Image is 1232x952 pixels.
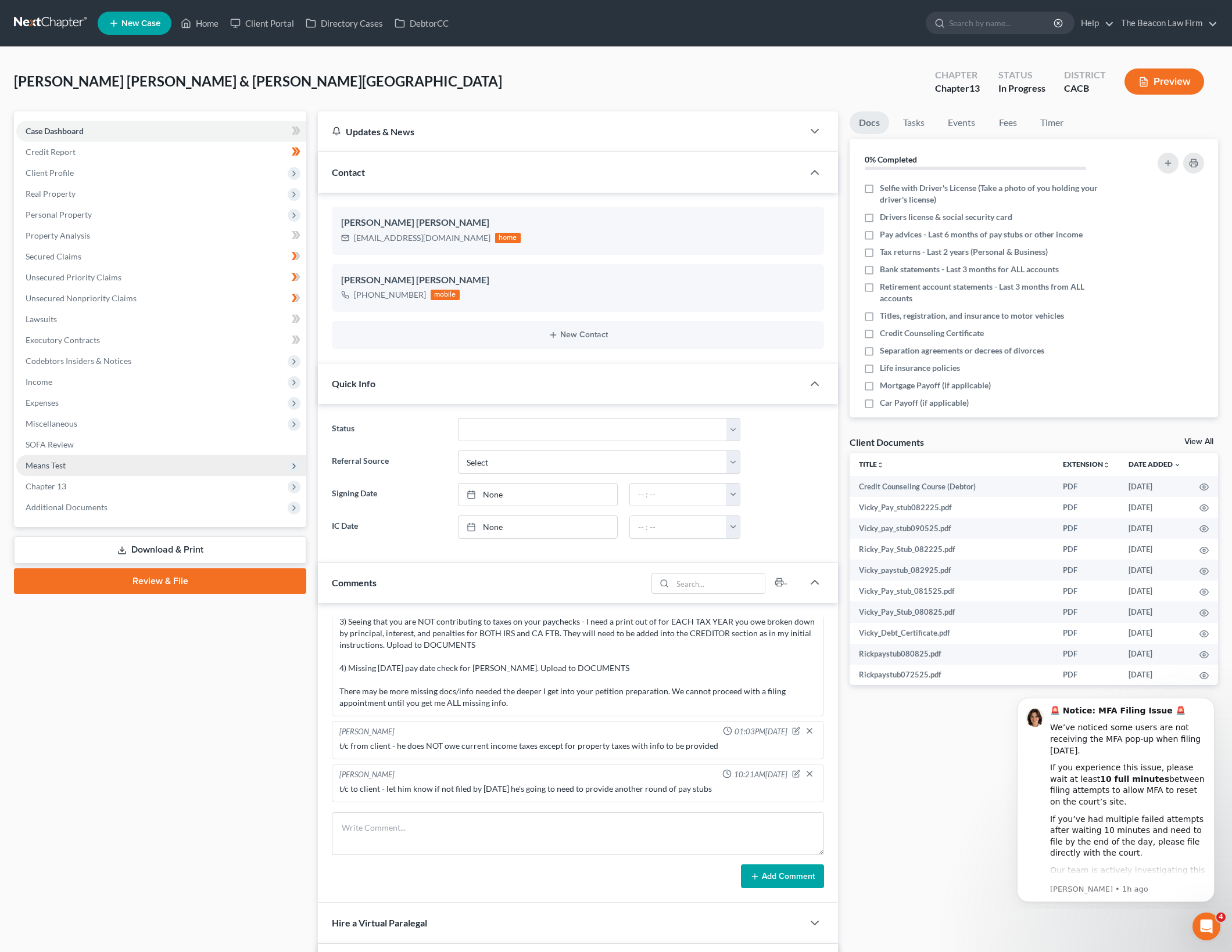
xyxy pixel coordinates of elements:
[26,210,92,219] span: Personal Property
[1054,601,1119,622] td: PDF
[880,246,1048,258] span: Tax returns - Last 2 years (Personal & Business)
[354,289,426,301] div: [PHONE_NUMBER]
[1124,68,1204,95] button: Preview
[859,460,884,468] a: Titleunfold_more
[332,167,365,178] span: Contact
[326,483,452,506] label: Signing Date
[26,230,90,240] span: Property Analysis
[339,740,816,752] div: t/c from client - he does NOT owe current income taxes except for property taxes with info to be ...
[26,377,52,387] span: Income
[1129,460,1181,468] a: Date Added expand_more
[26,502,108,512] span: Additional Documents
[121,19,160,28] span: New Case
[1119,601,1190,622] td: [DATE]
[16,434,306,455] a: SOFA Review
[865,154,917,164] strong: 0% Completed
[300,13,389,34] a: Directory Cases
[1119,476,1190,497] td: [DATE]
[1054,539,1119,560] td: PDF
[734,769,787,780] span: 10:21AM[DATE]
[880,362,960,374] span: Life insurance policies
[14,536,306,564] a: Download & Print
[26,335,100,345] span: Executory Contracts
[26,189,76,199] span: Real Property
[26,126,84,136] span: Case Dashboard
[989,111,1026,134] a: Fees
[1054,623,1119,644] td: PDF
[880,380,991,391] span: Mortgage Payoff (if applicable)
[850,623,1054,644] td: Vicky_Debt_Certificate.pdf
[341,216,815,230] div: [PERSON_NAME] [PERSON_NAME]
[1075,13,1114,34] a: Help
[894,111,934,134] a: Tasks
[939,111,984,134] a: Events
[880,281,1116,304] span: Retirement account statements - Last 3 months from ALL accounts
[16,246,306,267] a: Secured Claims
[26,398,59,408] span: Expenses
[495,233,521,243] div: home
[1184,438,1213,446] a: View All
[935,82,980,95] div: Chapter
[1000,687,1232,909] iframe: Intercom notifications message
[326,418,452,441] label: Status
[850,497,1054,518] td: Vicky_Pay_stub082225.pdf
[850,665,1054,686] td: Rickpaystub072525.pdf
[26,356,131,366] span: Codebtors Insiders & Notices
[1192,913,1220,940] iframe: Intercom live chat
[1119,665,1190,686] td: [DATE]
[1216,913,1226,922] span: 4
[326,515,452,539] label: IC Date
[673,574,765,593] input: Search...
[850,518,1054,539] td: Vicky_pay_stub090525.pdf
[1054,476,1119,497] td: PDF
[949,12,1055,34] input: Search by name...
[332,577,377,588] span: Comments
[339,769,395,781] div: [PERSON_NAME]
[16,142,306,163] a: Credit Report
[1174,461,1181,468] i: expand_more
[1115,13,1217,34] a: The Beacon Law Firm
[26,147,76,157] span: Credit Report
[850,601,1054,622] td: Vicky_Pay_Stub_080825.pdf
[1119,580,1190,601] td: [DATE]
[850,436,924,448] div: Client Documents
[224,13,300,34] a: Client Portal
[332,378,375,389] span: Quick Info
[850,560,1054,580] td: Vicky_paystub_082925.pdf
[341,273,815,287] div: [PERSON_NAME] [PERSON_NAME]
[850,476,1054,497] td: Credit Counseling Course (Debtor)
[1103,461,1110,468] i: unfold_more
[26,439,74,449] span: SOFA Review
[16,225,306,246] a: Property Analysis
[326,450,452,474] label: Referral Source
[998,82,1045,95] div: In Progress
[998,68,1045,82] div: Status
[850,539,1054,560] td: Ricky_Pay_Stub_082225.pdf
[14,568,306,594] a: Review & File
[175,13,224,34] a: Home
[332,917,427,928] span: Hire a Virtual Paralegal
[935,68,980,82] div: Chapter
[1054,580,1119,601] td: PDF
[1054,560,1119,580] td: PDF
[630,516,726,538] input: -- : --
[850,644,1054,665] td: Rickpaystub080825.pdf
[459,516,617,538] a: None
[1031,111,1073,134] a: Timer
[1054,518,1119,539] td: PDF
[1119,497,1190,518] td: [DATE]
[735,726,787,737] span: 01:03PM[DATE]
[14,73,502,89] span: [PERSON_NAME] [PERSON_NAME] & [PERSON_NAME][GEOGRAPHIC_DATA]
[741,864,824,889] button: Add Comment
[880,345,1044,356] span: Separation agreements or decrees of divorces
[850,580,1054,601] td: Vicky_Pay_stub_081525.pdf
[1119,623,1190,644] td: [DATE]
[341,330,815,340] button: New Contact
[877,461,884,468] i: unfold_more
